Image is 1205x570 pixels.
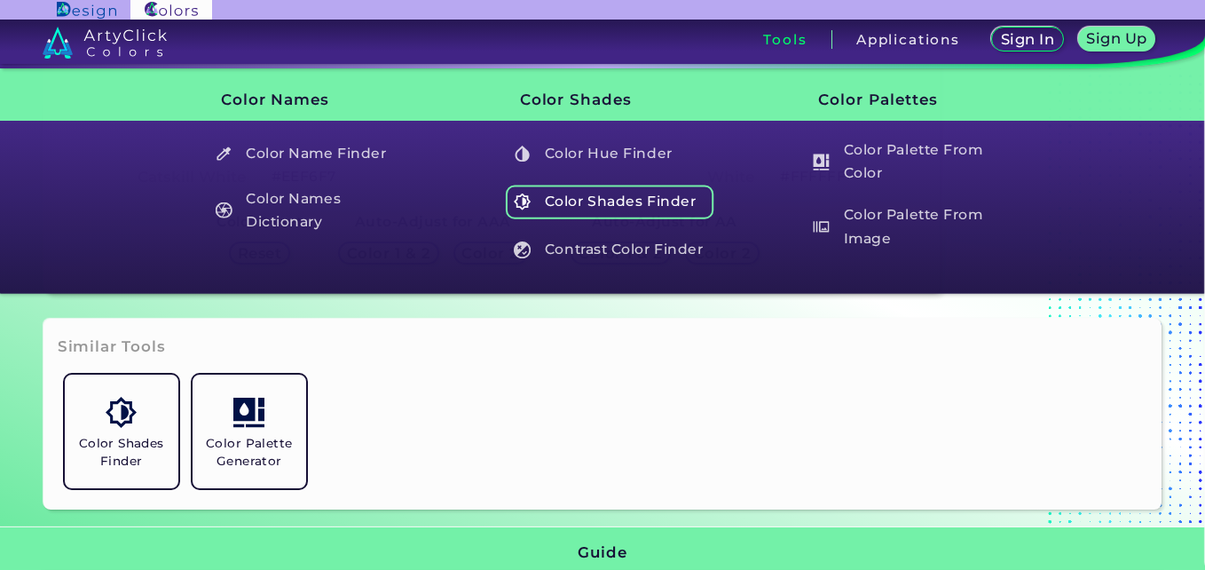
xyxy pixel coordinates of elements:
[106,397,137,428] img: icon_color_shades.svg
[995,28,1060,51] a: Sign In
[514,146,531,162] img: icon_color_hue_white.svg
[789,77,1015,123] h3: Color Palettes
[504,137,715,170] a: Color Hue Finder
[191,77,417,123] h3: Color Names
[216,202,232,218] img: icon_color_names_dictionary_white.svg
[72,435,171,469] h5: Color Shades Finder
[578,542,626,564] h3: Guide
[803,137,1014,187] a: Color Palette From Color
[803,202,1014,252] a: Color Palette From Image
[1004,33,1052,46] h5: Sign In
[514,241,531,258] img: icon_color_contrast_white.svg
[200,435,299,469] h5: Color Palette Generator
[233,397,264,428] img: icon_col_pal_col.svg
[504,185,715,218] a: Color Shades Finder
[804,202,1012,252] h5: Color Palette From Image
[58,368,185,495] a: Color Shades Finder
[763,33,807,46] h3: Tools
[205,137,416,170] a: Color Name Finder
[207,137,415,170] h5: Color Name Finder
[504,233,715,266] a: Contrast Color Finder
[1090,32,1145,45] h5: Sign Up
[58,336,166,358] h3: Similar Tools
[506,137,714,170] h5: Color Hue Finder
[57,2,116,19] img: ArtyClick Design logo
[216,146,232,162] img: icon_color_name_finder_white.svg
[804,137,1012,187] h5: Color Palette From Color
[205,185,416,235] a: Color Names Dictionary
[1082,28,1152,51] a: Sign Up
[856,33,960,46] h3: Applications
[490,77,716,123] h3: Color Shades
[506,185,714,218] h5: Color Shades Finder
[207,185,415,235] h5: Color Names Dictionary
[43,27,168,59] img: logo_artyclick_colors_white.svg
[506,233,714,266] h5: Contrast Color Finder
[813,218,830,235] img: icon_palette_from_image_white.svg
[813,154,830,170] img: icon_col_pal_col_white.svg
[514,194,531,210] img: icon_color_shades_white.svg
[185,368,313,495] a: Color Palette Generator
